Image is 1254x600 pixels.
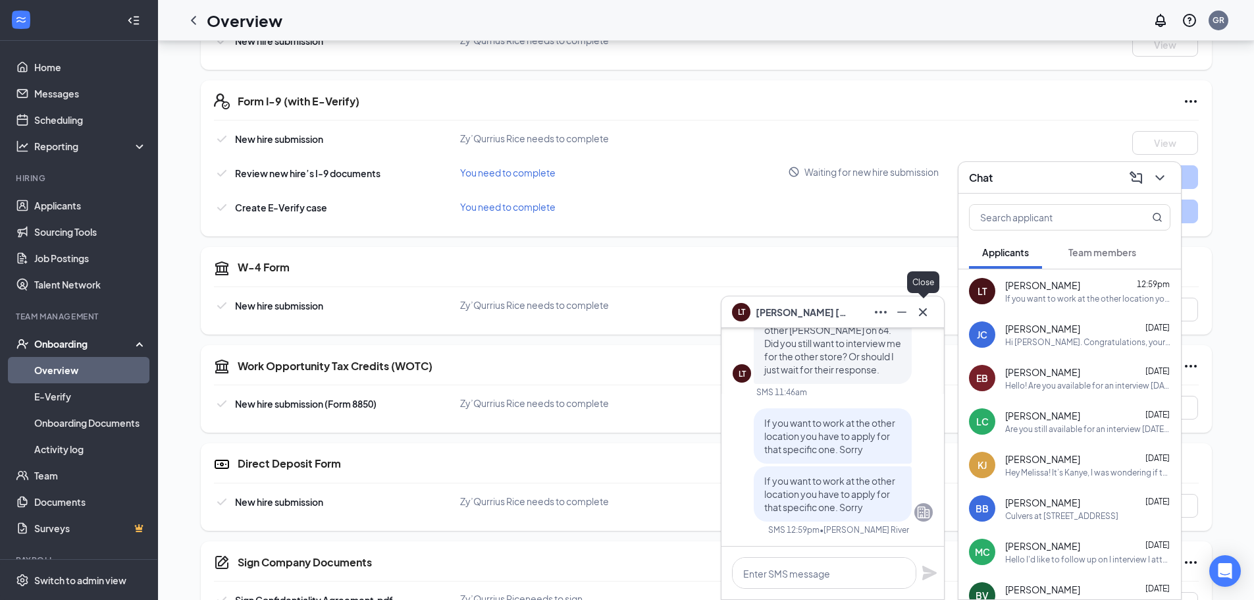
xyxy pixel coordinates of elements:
button: ChevronDown [1149,167,1170,188]
div: Payroll [16,555,144,566]
button: Ellipses [870,302,891,323]
span: Zy’Qurrius Rice needs to complete [460,397,609,409]
svg: Checkmark [214,396,230,412]
svg: WorkstreamLogo [14,13,28,26]
svg: Minimize [894,304,910,320]
span: [PERSON_NAME] [1005,322,1080,335]
span: [DATE] [1145,366,1170,376]
h5: Work Opportunity Tax Credits (WOTC) [238,359,432,373]
a: Sourcing Tools [34,219,147,245]
svg: ComposeMessage [1128,170,1144,186]
div: KJ [978,458,987,472]
button: View [1132,131,1198,155]
svg: TaxGovernmentIcon [214,358,230,374]
svg: Checkmark [214,494,230,510]
span: [DATE] [1145,323,1170,333]
svg: Analysis [16,140,29,153]
div: LT [978,285,987,298]
span: Team members [1068,246,1136,258]
button: Minimize [891,302,912,323]
div: MC [975,545,990,559]
h3: Chat [969,171,993,185]
div: SMS 12:59pm [768,524,820,535]
div: Switch to admin view [34,574,126,587]
svg: MagnifyingGlass [1152,212,1163,223]
a: Home [34,54,147,80]
span: Waiting for new hire submission [804,165,939,178]
div: Hello I'd like to follow up on I interview I attended on [DATE] at your [PERSON_NAME] [1005,554,1170,565]
h5: Direct Deposit Form [238,456,341,471]
a: Messages [34,80,147,107]
span: New hire submission [235,133,323,145]
a: Scheduling [34,107,147,133]
div: Reporting [34,140,147,153]
div: GR [1213,14,1224,26]
div: Onboarding [34,337,136,350]
span: Zy’Qurrius Rice needs to complete [460,495,609,507]
svg: ChevronLeft [186,13,201,28]
svg: Checkmark [214,200,230,215]
svg: QuestionInfo [1182,13,1197,28]
svg: Blocked [788,166,800,178]
svg: Settings [16,574,29,587]
svg: TaxGovernmentIcon [214,260,230,276]
button: ComposeMessage [1126,167,1147,188]
div: Hey Melissa! It’s Kanye, I was wondering if there is any update on the job position!? [1005,467,1170,478]
svg: Ellipses [1183,555,1199,570]
a: SurveysCrown [34,515,147,541]
span: [PERSON_NAME] [1005,452,1080,466]
span: New hire submission [235,35,323,47]
svg: Ellipses [873,304,889,320]
svg: CompanyDocumentIcon [214,555,230,570]
svg: DirectDepositIcon [214,456,230,472]
span: Review new hire’s I-9 documents [235,167,380,179]
span: You need to complete [460,201,556,213]
span: New hire submission [235,496,323,508]
span: New hire submission [235,300,323,312]
span: Zy’Qurrius Rice needs to complete [460,132,609,144]
button: Cross [912,302,933,323]
span: [DATE] [1145,453,1170,463]
div: Team Management [16,311,144,322]
div: EB [976,371,988,385]
svg: Collapse [127,14,140,27]
svg: Checkmark [214,298,230,314]
svg: ChevronDown [1152,170,1168,186]
div: LT [739,368,746,379]
span: Create E-Verify case [235,202,327,213]
span: [PERSON_NAME] [PERSON_NAME] [756,305,848,319]
span: Zy’Qurrius Rice needs to complete [460,299,609,311]
div: Hi [PERSON_NAME]. Congratulations, your meeting with [PERSON_NAME] for Part Time Team Member at [... [1005,337,1170,348]
div: Close [907,271,939,293]
h5: Form I-9 (with E-Verify) [238,94,359,109]
svg: Ellipses [1183,358,1199,374]
button: Plane [922,565,937,581]
svg: Checkmark [214,131,230,147]
span: 12:59pm [1137,279,1170,289]
span: If you want to work at the other location you have to apply for that specific one. Sorry [764,475,895,513]
span: [DATE] [1145,410,1170,420]
h5: W-4 Form [238,260,290,275]
span: [PERSON_NAME] [1005,409,1080,422]
span: [PERSON_NAME] [1005,496,1080,509]
svg: FormI9EVerifyIcon [214,94,230,109]
a: Onboarding Documents [34,410,147,436]
svg: UserCheck [16,337,29,350]
span: • [PERSON_NAME] River [820,524,909,535]
span: [DATE] [1145,497,1170,506]
a: Job Postings [34,245,147,271]
svg: Checkmark [214,33,230,49]
a: Talent Network [34,271,147,298]
div: Culvers at [STREET_ADDRESS] [1005,510,1118,522]
div: SMS 11:46am [756,387,807,398]
svg: Cross [915,304,931,320]
div: Hiring [16,173,144,184]
div: LC [976,415,989,428]
span: [PERSON_NAME] [1005,279,1080,292]
span: You need to complete [460,167,556,178]
div: BB [976,502,989,515]
a: Overview [34,357,147,383]
svg: Company [916,505,931,520]
span: [DATE] [1145,540,1170,550]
